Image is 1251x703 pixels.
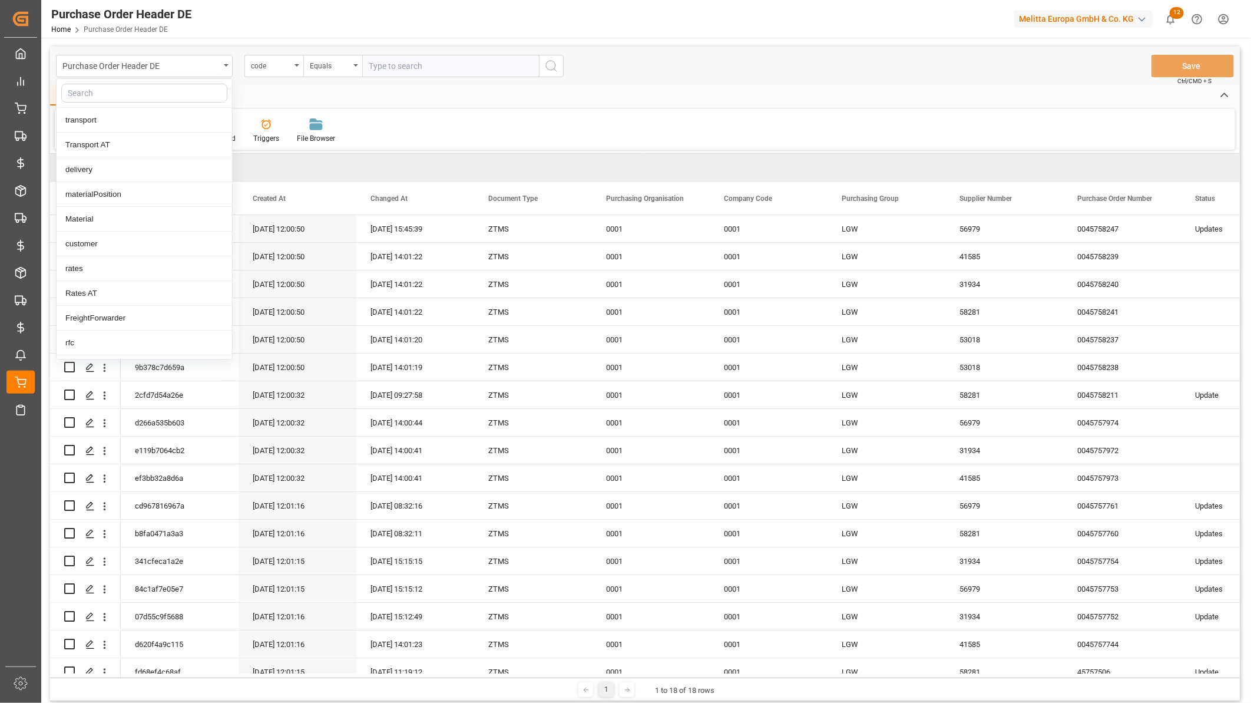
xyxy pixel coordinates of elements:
[356,575,474,602] div: [DATE] 15:15:12
[50,85,90,105] div: Home
[655,685,714,697] div: 1 to 18 of 18 rows
[474,409,592,436] div: ZTMS
[356,437,474,464] div: [DATE] 14:00:41
[539,55,564,77] button: search button
[592,270,710,298] div: 0001
[828,575,945,602] div: LGW
[50,298,121,326] div: Press SPACE to select this row.
[50,464,121,492] div: Press SPACE to select this row.
[945,603,1063,630] div: 31934
[50,658,121,686] div: Press SPACE to select this row.
[57,157,232,182] div: delivery
[828,437,945,464] div: LGW
[474,243,592,270] div: ZTMS
[57,331,232,355] div: rfc
[121,464,239,491] div: ef3bb32a8d6a
[50,326,121,354] div: Press SPACE to select this row.
[239,298,356,325] div: [DATE] 12:00:50
[51,25,71,34] a: Home
[356,547,474,575] div: [DATE] 15:15:15
[239,631,356,658] div: [DATE] 12:01:16
[356,215,474,242] div: [DATE] 15:45:39
[710,547,828,575] div: 0001
[1177,77,1212,85] span: Ctrl/CMD + S
[592,603,710,630] div: 0001
[592,215,710,242] div: 0001
[474,658,592,685] div: ZTMS
[592,354,710,381] div: 0001
[57,207,232,232] div: Material
[121,381,239,408] div: 2cfd7d54a26e
[310,58,350,71] div: Equals
[1063,270,1181,298] div: 0045758240
[828,298,945,325] div: LGW
[842,194,899,203] span: Purchasing Group
[356,381,474,408] div: [DATE] 09:27:58
[828,354,945,381] div: LGW
[592,658,710,685] div: 0001
[828,326,945,353] div: LGW
[50,575,121,603] div: Press SPACE to select this row.
[61,84,227,103] input: Search
[1014,11,1153,28] div: Melitta Europa GmbH & Co. KG
[56,55,233,77] button: close menu
[1063,547,1181,575] div: 0045757754
[356,243,474,270] div: [DATE] 14:01:22
[239,437,356,464] div: [DATE] 12:00:32
[592,464,710,491] div: 0001
[356,631,474,658] div: [DATE] 14:01:23
[239,464,356,491] div: [DATE] 12:00:32
[50,603,121,631] div: Press SPACE to select this row.
[121,437,239,464] div: e119b7064cb2
[57,133,232,157] div: Transport AT
[592,437,710,464] div: 0001
[57,306,232,331] div: FreightForwarder
[57,108,232,133] div: transport
[828,547,945,575] div: LGW
[828,243,945,270] div: LGW
[945,354,1063,381] div: 53018
[710,409,828,436] div: 0001
[828,270,945,298] div: LGW
[710,354,828,381] div: 0001
[50,547,121,575] div: Press SPACE to select this row.
[1063,631,1181,658] div: 0045757744
[50,437,121,464] div: Press SPACE to select this row.
[121,658,239,685] div: fd68ef4c68af
[1063,437,1181,464] div: 0045757972
[474,298,592,325] div: ZTMS
[1063,464,1181,491] div: 0045757973
[945,270,1063,298] div: 31934
[828,381,945,408] div: LGW
[121,631,239,658] div: d620f4a9c115
[239,520,356,547] div: [DATE] 12:01:16
[297,133,335,144] div: File Browser
[50,520,121,547] div: Press SPACE to select this row.
[1157,6,1184,32] button: show 12 new notifications
[592,381,710,408] div: 0001
[1063,492,1181,519] div: 0045757761
[474,575,592,602] div: ZTMS
[488,194,538,203] span: Document Type
[710,381,828,408] div: 0001
[710,326,828,353] div: 0001
[57,256,232,281] div: rates
[1014,8,1157,30] button: Melitta Europa GmbH & Co. KG
[592,326,710,353] div: 0001
[592,298,710,325] div: 0001
[244,55,303,77] button: open menu
[50,409,121,437] div: Press SPACE to select this row.
[592,409,710,436] div: 0001
[945,243,1063,270] div: 41585
[1195,194,1215,203] span: Status
[1063,603,1181,630] div: 0045757752
[945,492,1063,519] div: 56979
[945,520,1063,547] div: 58281
[121,603,239,630] div: 07d55c9f5688
[606,194,684,203] span: Purchasing Organisation
[57,232,232,256] div: customer
[356,298,474,325] div: [DATE] 14:01:22
[592,575,710,602] div: 0001
[828,464,945,491] div: LGW
[253,194,286,203] span: Created At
